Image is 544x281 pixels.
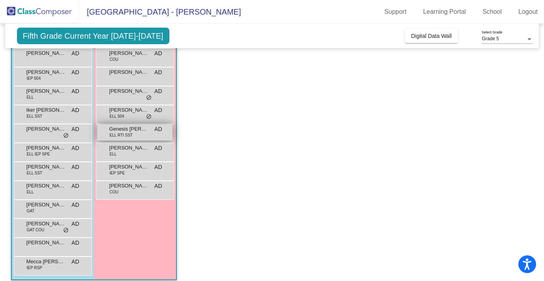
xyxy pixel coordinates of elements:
span: [PERSON_NAME] [109,182,149,190]
span: do_not_disturb_alt [146,114,152,120]
span: GAT [27,208,35,214]
a: Logout [512,6,544,18]
span: AD [71,144,79,152]
span: ELL [27,94,34,100]
span: [PERSON_NAME] [26,239,66,247]
span: [PERSON_NAME] [26,220,66,228]
span: AD [71,258,79,266]
span: AD [71,163,79,171]
span: AD [154,68,162,77]
span: do_not_disturb_alt [146,95,152,101]
span: [PERSON_NAME] [26,201,66,209]
span: ELL SST [27,113,43,119]
span: AD [71,106,79,114]
span: Digital Data Wall [411,33,452,39]
span: Grade 5 [482,36,499,41]
span: AD [154,182,162,190]
span: AD [71,68,79,77]
span: ELL IEP SPE [27,151,50,157]
span: do_not_disturb_alt [63,227,69,234]
span: ELL [27,189,34,195]
span: AD [154,106,162,114]
span: AD [71,239,79,247]
span: Genesis [PERSON_NAME] [109,125,149,133]
a: Learning Portal [417,6,473,18]
a: Support [378,6,413,18]
span: Fifth Grade Current Year [DATE]-[DATE] [17,28,169,44]
span: AD [154,163,162,171]
span: Iker [PERSON_NAME] [PERSON_NAME] [26,106,66,114]
span: [GEOGRAPHIC_DATA] - [PERSON_NAME] [79,6,241,18]
span: [PERSON_NAME] [26,182,66,190]
span: [PERSON_NAME] [109,106,149,114]
span: COU [110,56,118,62]
span: [PERSON_NAME] [109,68,149,76]
span: AD [71,125,79,133]
span: ELL 504 [110,113,124,119]
span: [PERSON_NAME] [PERSON_NAME] [26,163,66,171]
button: Digital Data Wall [405,29,458,43]
span: [PERSON_NAME] [26,87,66,95]
span: Mecca [PERSON_NAME] [26,258,66,266]
span: AD [71,87,79,96]
span: AD [71,220,79,228]
span: ELL SST [27,170,43,176]
span: [PERSON_NAME] [26,144,66,152]
span: COU [110,189,118,195]
span: [PERSON_NAME] [26,49,66,57]
span: AD [154,87,162,96]
span: AD [154,144,162,152]
span: AD [154,125,162,133]
span: IEP SPE [110,170,125,176]
span: AD [71,201,79,209]
span: AD [71,182,79,190]
span: do_not_disturb_alt [63,133,69,139]
span: [PERSON_NAME] [26,125,66,133]
span: [PERSON_NAME] [109,144,149,152]
span: [PERSON_NAME] [109,87,149,95]
span: [PERSON_NAME] [26,68,66,76]
span: AD [71,49,79,58]
span: IEP 504 [27,75,41,81]
span: [PERSON_NAME] [109,163,149,171]
span: ELL [110,151,117,157]
span: IEP RSP [27,265,42,271]
span: GAT COU [27,227,45,233]
span: AD [154,49,162,58]
a: School [476,6,508,18]
span: ELL RTI SST [110,132,133,138]
span: [PERSON_NAME] [PERSON_NAME] [109,49,149,57]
